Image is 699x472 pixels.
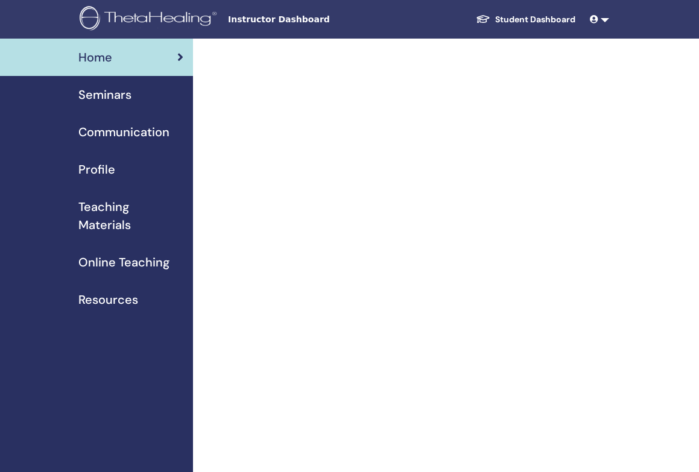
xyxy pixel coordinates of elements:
[78,48,112,66] span: Home
[78,86,131,104] span: Seminars
[78,160,115,178] span: Profile
[80,6,221,33] img: logo.png
[228,13,409,26] span: Instructor Dashboard
[78,123,169,141] span: Communication
[466,8,585,31] a: Student Dashboard
[78,198,183,234] span: Teaching Materials
[78,291,138,309] span: Resources
[476,14,490,24] img: graduation-cap-white.svg
[78,253,169,271] span: Online Teaching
